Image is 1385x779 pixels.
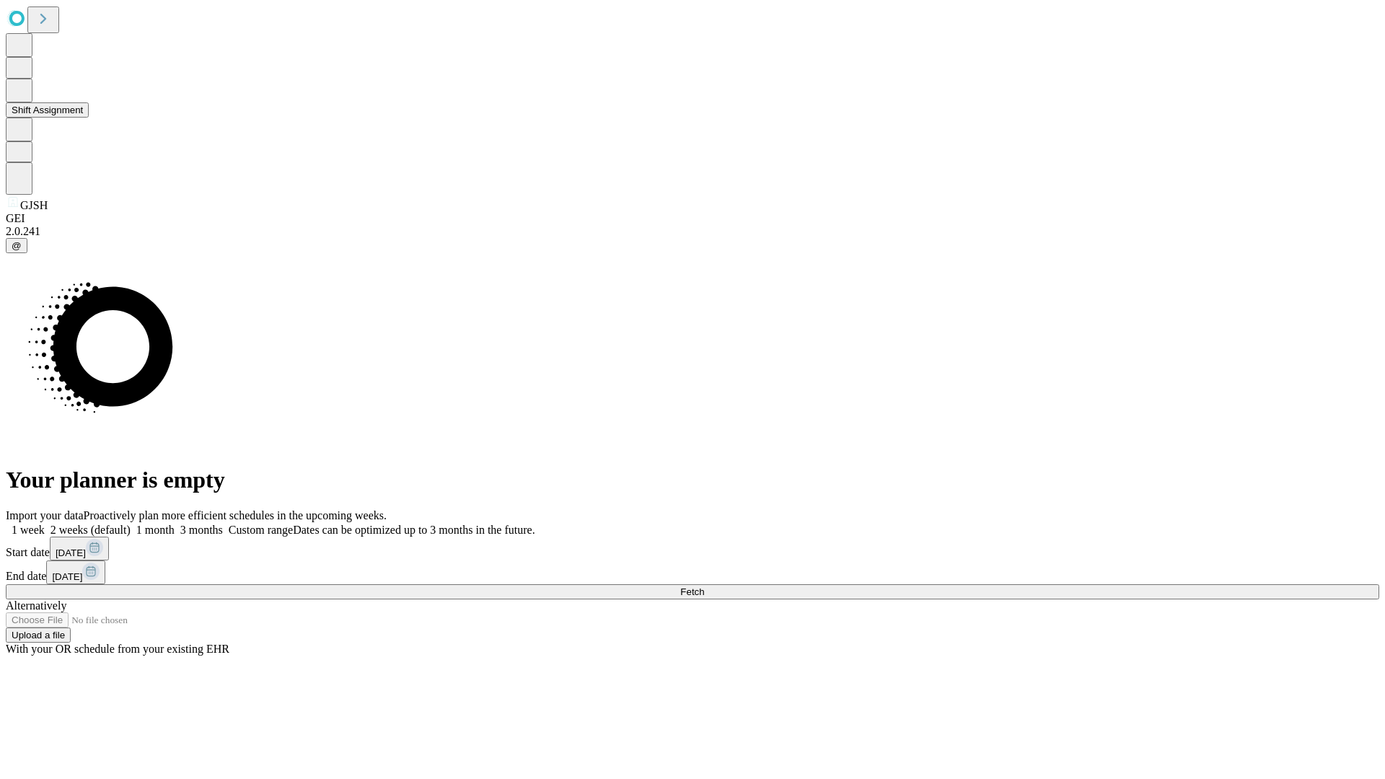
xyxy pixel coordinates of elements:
[6,599,66,612] span: Alternatively
[46,560,105,584] button: [DATE]
[56,547,86,558] span: [DATE]
[229,524,293,536] span: Custom range
[84,509,387,521] span: Proactively plan more efficient schedules in the upcoming weeks.
[6,225,1379,238] div: 2.0.241
[293,524,535,536] span: Dates can be optimized up to 3 months in the future.
[6,643,229,655] span: With your OR schedule from your existing EHR
[6,560,1379,584] div: End date
[180,524,223,536] span: 3 months
[6,584,1379,599] button: Fetch
[6,628,71,643] button: Upload a file
[136,524,175,536] span: 1 month
[12,240,22,251] span: @
[6,467,1379,493] h1: Your planner is empty
[12,524,45,536] span: 1 week
[680,586,704,597] span: Fetch
[20,199,48,211] span: GJSH
[6,212,1379,225] div: GEI
[6,509,84,521] span: Import your data
[50,524,131,536] span: 2 weeks (default)
[6,102,89,118] button: Shift Assignment
[50,537,109,560] button: [DATE]
[6,537,1379,560] div: Start date
[6,238,27,253] button: @
[52,571,82,582] span: [DATE]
